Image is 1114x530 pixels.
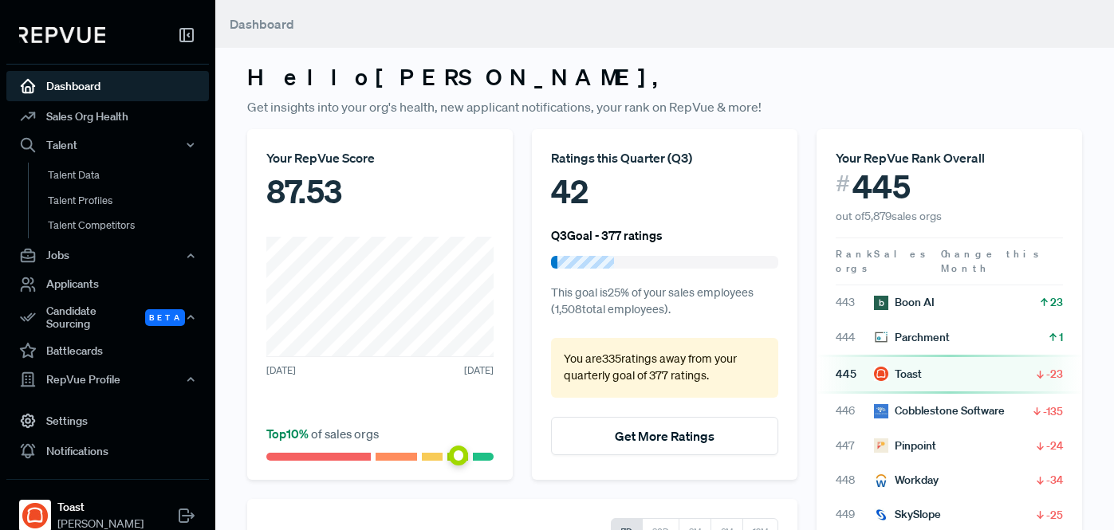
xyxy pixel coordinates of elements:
[1043,403,1063,419] span: -135
[836,294,874,311] span: 443
[836,366,874,383] span: 445
[836,150,985,166] span: Your RepVue Rank Overall
[266,426,311,442] span: Top 10 %
[836,402,874,419] span: 446
[874,508,888,522] img: SkySlope
[6,336,209,366] a: Battlecards
[836,329,874,346] span: 444
[874,367,888,381] img: Toast
[1046,472,1063,488] span: -34
[836,247,928,275] span: Sales orgs
[6,406,209,436] a: Settings
[28,163,230,188] a: Talent Data
[874,438,888,453] img: Pinpoint
[874,472,939,489] div: Workday
[551,417,778,455] button: Get More Ratings
[266,363,296,378] span: [DATE]
[836,167,850,200] span: #
[266,148,494,167] div: Your RepVue Score
[874,438,936,454] div: Pinpoint
[28,188,230,214] a: Talent Profiles
[6,101,209,132] a: Sales Org Health
[6,436,209,466] a: Notifications
[57,499,144,516] strong: Toast
[836,209,942,223] span: out of 5,879 sales orgs
[874,473,888,488] img: Workday
[6,269,209,300] a: Applicants
[874,330,888,344] img: Parchment
[1046,366,1063,382] span: -23
[1050,294,1063,310] span: 23
[247,64,1082,91] h3: Hello [PERSON_NAME] ,
[145,309,185,326] span: Beta
[230,16,294,32] span: Dashboard
[836,438,874,454] span: 447
[564,351,766,385] p: You are 335 ratings away from your quarterly goal of 377 ratings .
[551,285,778,319] p: This goal is 25 % of your sales employees ( 1,508 total employees).
[266,167,494,215] div: 87.53
[1046,438,1063,453] span: -24
[6,300,209,336] button: Candidate Sourcing Beta
[6,132,209,159] button: Talent
[6,71,209,101] a: Dashboard
[874,402,1005,419] div: Cobblestone Software
[874,506,941,523] div: SkySlope
[836,506,874,523] span: 449
[6,300,209,336] div: Candidate Sourcing
[836,472,874,489] span: 448
[874,404,888,418] img: Cobblestone Software
[28,213,230,238] a: Talent Competitors
[1046,507,1063,523] span: -25
[874,294,935,311] div: Boon AI
[836,247,874,261] span: Rank
[464,363,494,378] span: [DATE]
[6,366,209,393] button: RepVue Profile
[551,167,778,215] div: 42
[874,296,888,310] img: Boon AI
[247,97,1082,116] p: Get insights into your org's health, new applicant notifications, your rank on RepVue & more!
[852,167,911,206] span: 445
[19,27,105,43] img: RepVue
[551,148,778,167] div: Ratings this Quarter ( Q3 )
[874,366,922,383] div: Toast
[874,329,950,346] div: Parchment
[22,503,48,528] img: Toast
[941,247,1041,275] span: Change this Month
[1059,329,1063,345] span: 1
[551,228,663,242] h6: Q3 Goal - 377 ratings
[266,426,379,442] span: of sales orgs
[6,242,209,269] button: Jobs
